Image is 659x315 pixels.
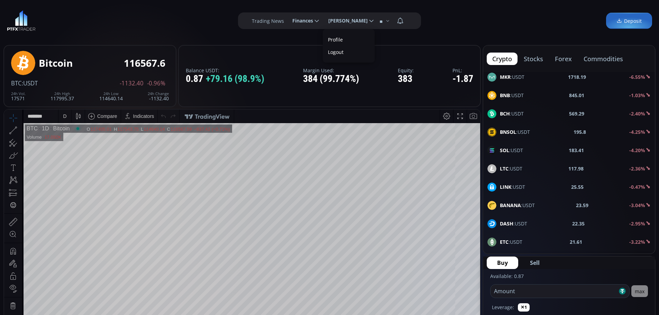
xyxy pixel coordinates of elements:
[571,183,584,191] b: 25.55
[124,58,165,68] div: 116567.6
[487,53,518,65] button: crypto
[148,92,169,101] div: -1132.40
[190,17,226,22] div: −837.42 (−0.71%)
[500,92,510,99] b: BNB
[39,58,73,68] div: Bitcoin
[500,202,521,209] b: BANANA
[82,17,86,22] div: O
[497,259,508,267] span: Buy
[22,25,37,30] div: Volume
[51,92,74,101] div: 117995.37
[40,25,57,30] div: 17.092K
[500,128,530,136] span: :USDT
[186,74,264,84] div: 0.87
[439,274,449,287] div: Toggle Percentage
[500,92,524,99] span: :USDT
[148,92,169,96] div: 24h Change
[629,184,645,190] b: -0.47%
[568,165,584,172] b: 117.98
[629,220,645,227] b: -2.95%
[569,92,584,99] b: 845.01
[206,74,264,84] span: +79.16 (98.9%)
[139,17,161,22] div: 114640.14
[163,17,166,22] div: C
[323,14,368,28] span: [PERSON_NAME]
[113,17,134,22] div: 117543.75
[34,16,45,22] div: 1D
[7,10,36,31] a: LOGO
[578,53,629,65] button: commodities
[59,4,62,9] div: D
[576,202,588,209] b: 23.59
[460,274,475,287] div: Toggle Auto Scale
[500,165,522,172] span: :USDT
[56,278,63,284] div: 1m
[500,184,511,190] b: LINK
[518,53,549,65] button: stocks
[68,278,74,284] div: 5d
[110,17,113,22] div: H
[490,273,524,279] label: Available: 0.87
[500,74,511,80] b: MKR
[616,17,642,25] span: Deposit
[137,17,139,22] div: L
[398,68,414,73] label: Equity:
[287,14,313,28] span: Finances
[629,165,645,172] b: -2.36%
[324,47,373,57] label: Logout
[166,17,187,22] div: 116567.59
[572,220,585,227] b: 22.35
[45,278,52,284] div: 3m
[629,110,645,117] b: -2.40%
[120,80,144,86] span: -1132.40
[86,17,108,22] div: 117405.01
[629,129,645,135] b: -4.25%
[452,74,473,84] div: -1.87
[500,110,524,117] span: :USDT
[500,239,509,245] b: ETC
[11,79,22,87] span: BTC
[186,68,264,73] label: Balance USDT:
[71,16,77,22] div: Market open
[500,165,509,172] b: LTC
[147,80,165,86] span: -0.96%
[606,13,652,29] a: Deposit
[451,278,458,284] div: log
[500,147,509,154] b: SOL
[520,257,550,269] button: Sell
[395,274,433,287] button: 21:51:23 (UTC)
[398,74,414,84] div: 383
[11,92,26,96] div: 24h Vol.
[500,183,525,191] span: :USDT
[303,74,359,84] div: 384 (99.774%)
[574,128,586,136] b: 195.8
[16,258,19,267] div: Hide Drawings Toolbar
[129,4,150,9] div: Indicators
[500,147,523,154] span: :USDT
[568,73,586,81] b: 1718.19
[530,259,540,267] span: Sell
[487,257,518,269] button: Buy
[22,79,38,87] span: :USDT
[629,147,645,154] b: -4.20%
[93,4,113,9] div: Compare
[500,220,527,227] span: :USDT
[500,238,522,245] span: :USDT
[629,74,645,80] b: -6.55%
[569,110,584,117] b: 569.29
[629,92,645,99] b: -1.03%
[449,274,460,287] div: Toggle Log Scale
[570,238,582,245] b: 21.61
[303,68,359,73] label: Margin Used:
[252,17,284,25] label: Trading News
[35,278,40,284] div: 1y
[549,53,577,65] button: forex
[99,92,123,101] div: 114640.14
[324,34,373,45] a: Profile
[25,278,30,284] div: 5y
[500,73,524,81] span: :USDT
[500,202,535,209] span: :USDT
[397,278,430,284] span: 21:51:23 (UTC)
[45,16,65,22] div: Bitcoin
[78,278,84,284] div: 1d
